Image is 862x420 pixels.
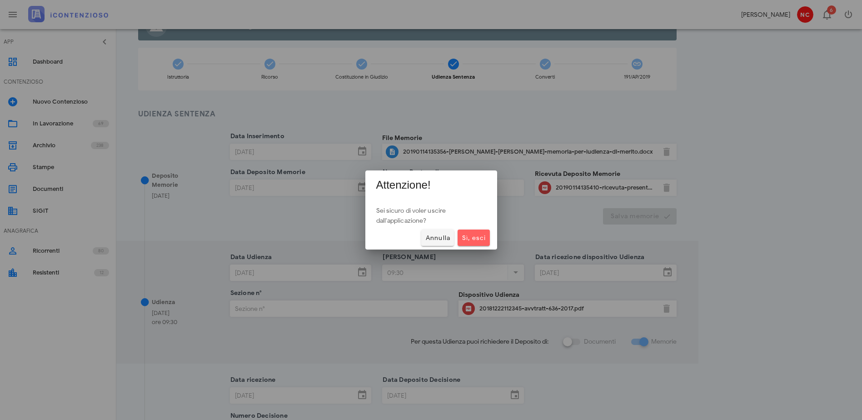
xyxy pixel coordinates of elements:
span: Sì, esci [461,234,486,242]
div: Attenzione! [365,170,497,197]
button: Sì, esci [458,230,489,246]
span: Annulla [425,234,450,242]
div: Sei sicuro di voler uscire dall'applicazione? [365,197,497,226]
button: Annulla [421,230,454,246]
